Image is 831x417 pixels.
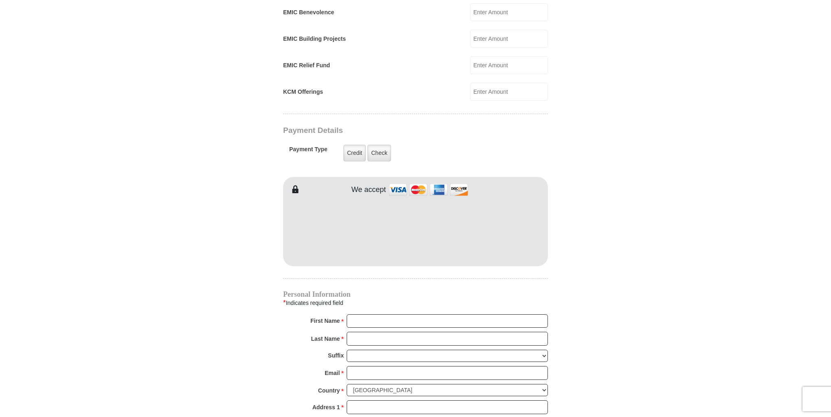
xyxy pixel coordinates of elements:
img: credit cards accepted [388,181,469,199]
input: Enter Amount [470,83,548,101]
strong: Country [318,385,340,396]
div: Indicates required field [283,298,548,308]
input: Enter Amount [470,56,548,74]
h4: Personal Information [283,291,548,298]
h4: We accept [352,185,386,194]
label: Credit [343,145,366,161]
strong: Address 1 [312,402,340,413]
strong: Last Name [311,333,340,344]
strong: First Name [310,315,340,327]
label: KCM Offerings [283,88,323,96]
label: Check [367,145,391,161]
h3: Payment Details [283,126,491,135]
label: EMIC Relief Fund [283,61,330,70]
strong: Suffix [328,350,344,361]
label: EMIC Benevolence [283,8,334,17]
h5: Payment Type [289,146,328,157]
input: Enter Amount [470,3,548,21]
input: Enter Amount [470,30,548,48]
strong: Email [325,367,340,379]
label: EMIC Building Projects [283,35,346,43]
